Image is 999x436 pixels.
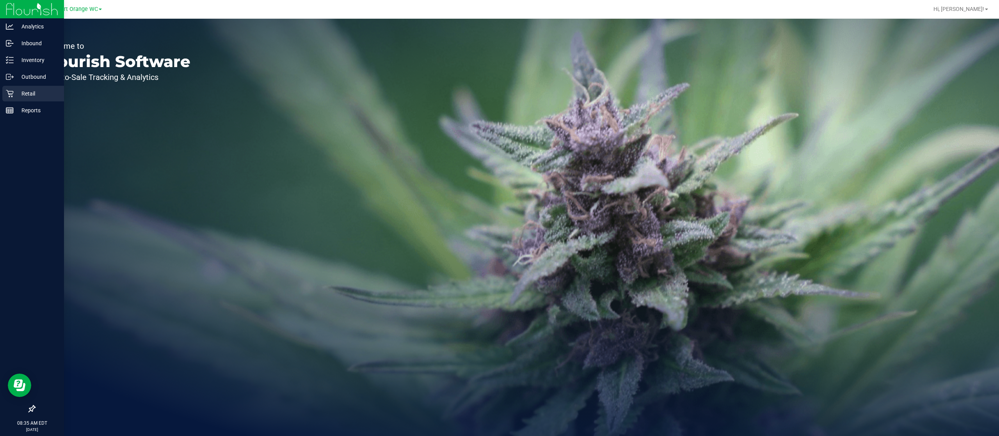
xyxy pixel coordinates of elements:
[42,73,190,81] p: Seed-to-Sale Tracking & Analytics
[14,106,60,115] p: Reports
[6,56,14,64] inline-svg: Inventory
[14,39,60,48] p: Inbound
[57,6,98,12] span: Port Orange WC
[14,55,60,65] p: Inventory
[42,42,190,50] p: Welcome to
[14,89,60,98] p: Retail
[42,54,190,69] p: Flourish Software
[6,106,14,114] inline-svg: Reports
[4,420,60,427] p: 08:35 AM EDT
[6,73,14,81] inline-svg: Outbound
[8,374,31,397] iframe: Resource center
[6,90,14,97] inline-svg: Retail
[14,72,60,82] p: Outbound
[933,6,984,12] span: Hi, [PERSON_NAME]!
[14,22,60,31] p: Analytics
[6,39,14,47] inline-svg: Inbound
[6,23,14,30] inline-svg: Analytics
[4,427,60,432] p: [DATE]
